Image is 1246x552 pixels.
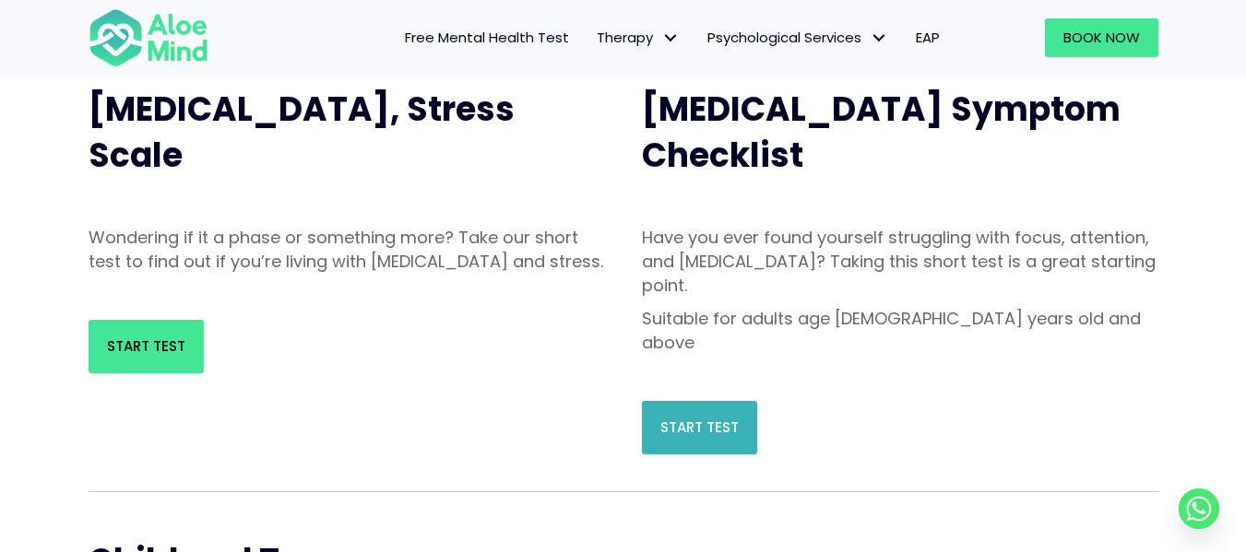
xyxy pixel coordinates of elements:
[1063,28,1140,47] span: Book Now
[707,28,888,47] span: Psychological Services
[1179,488,1219,529] a: Whatsapp
[660,417,739,437] span: Start Test
[107,336,185,356] span: Start Test
[694,18,902,57] a: Psychological ServicesPsychological Services: submenu
[597,28,680,47] span: Therapy
[866,25,893,52] span: Psychological Services: submenu
[658,25,684,52] span: Therapy: submenu
[916,28,940,47] span: EAP
[1045,18,1158,57] a: Book Now
[642,307,1158,355] p: Suitable for adults age [DEMOGRAPHIC_DATA] years old and above
[89,226,605,274] p: Wondering if it a phase or something more? Take our short test to find out if you’re living with ...
[902,18,954,57] a: EAP
[89,7,208,68] img: Aloe mind Logo
[405,28,569,47] span: Free Mental Health Test
[583,18,694,57] a: TherapyTherapy: submenu
[89,320,204,373] a: Start Test
[642,226,1158,298] p: Have you ever found yourself struggling with focus, attention, and [MEDICAL_DATA]? Taking this sh...
[232,18,954,57] nav: Menu
[642,86,1121,179] span: [MEDICAL_DATA] Symptom Checklist
[642,401,757,454] a: Start Test
[391,18,583,57] a: Free Mental Health Test
[89,86,515,179] span: [MEDICAL_DATA], Stress Scale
